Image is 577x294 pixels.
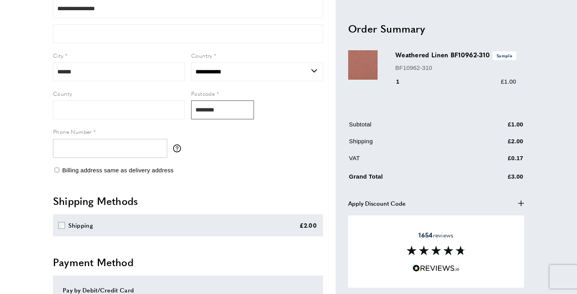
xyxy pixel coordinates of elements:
[349,137,468,152] td: Shipping
[493,51,516,60] span: Sample
[349,153,468,169] td: VAT
[395,77,411,86] div: 1
[348,198,405,208] span: Apply Discount Code
[173,144,185,152] button: More information
[349,170,468,187] td: Grand Total
[53,255,323,269] h2: Payment Method
[469,120,523,135] td: £1.00
[501,78,516,85] span: £1.00
[418,231,453,239] span: reviews
[413,265,460,272] img: Reviews.io 5 stars
[395,50,516,60] h3: Weathered Linen BF10962-310
[53,51,64,59] span: City
[62,167,173,173] span: Billing address same as delivery address
[191,89,215,97] span: Postcode
[348,21,524,35] h2: Order Summary
[469,137,523,152] td: £2.00
[349,120,468,135] td: Subtotal
[191,51,212,59] span: Country
[53,89,72,97] span: County
[299,221,317,230] div: £2.00
[407,246,466,255] img: Reviews section
[55,168,59,172] input: Billing address same as delivery address
[469,170,523,187] td: £3.00
[68,221,93,230] div: Shipping
[348,50,378,80] img: Weathered Linen BF10962-310
[395,63,516,72] p: BF10962-310
[469,153,523,169] td: £0.17
[53,194,323,208] h2: Shipping Methods
[53,128,92,135] span: Phone Number
[418,230,433,239] strong: 1654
